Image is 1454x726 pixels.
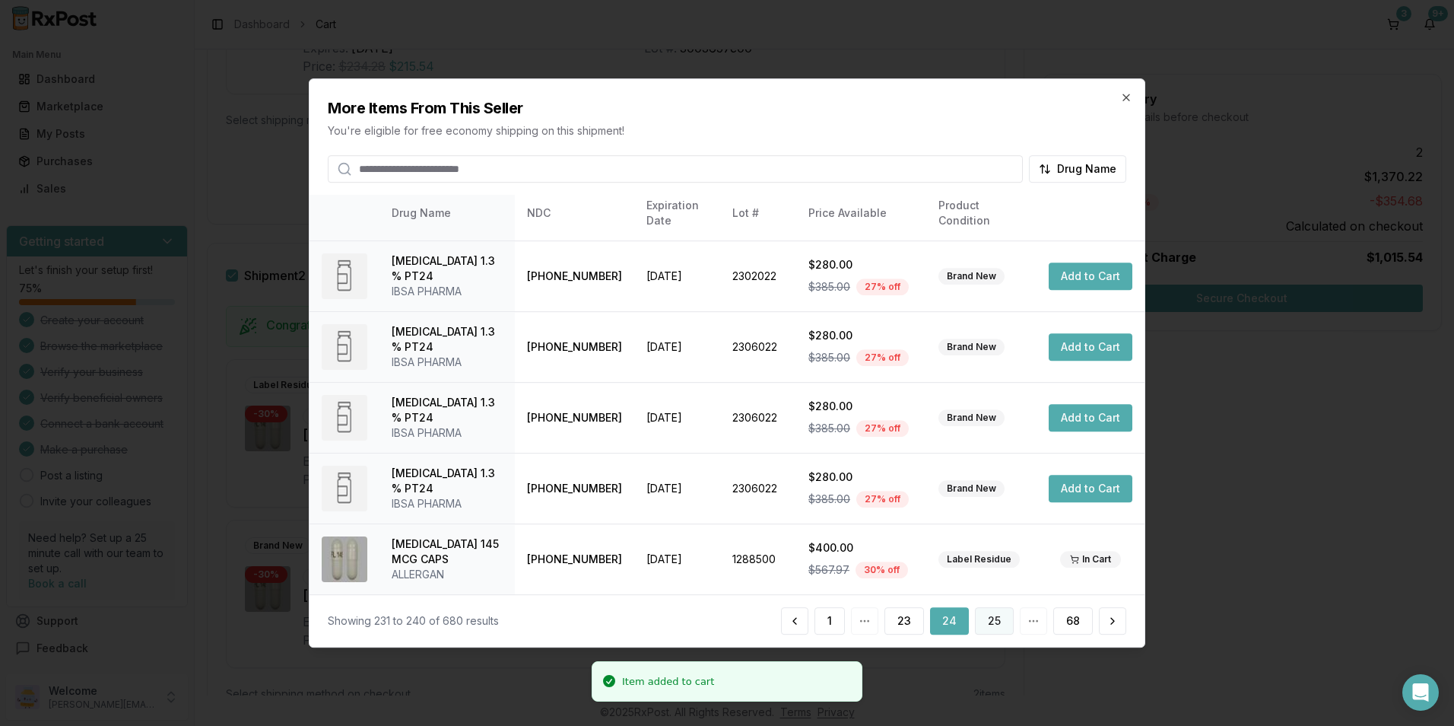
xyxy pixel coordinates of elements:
th: Drug Name [379,195,515,231]
th: Price Available [796,195,926,231]
div: [MEDICAL_DATA] 1.3 % PT24 [392,253,503,284]
td: [DATE] [634,382,720,453]
div: $280.00 [808,399,914,414]
div: $400.00 [808,540,914,556]
div: Brand New [938,268,1005,285]
div: 30 % off [856,562,908,578]
button: Add to Cart [1049,333,1132,361]
img: Licart 1.3 % PT24 [322,395,367,441]
div: [MEDICAL_DATA] 1.3 % PT24 [392,324,503,355]
div: IBSA PHARMA [392,425,503,441]
img: Licart 1.3 % PT24 [322,466,367,511]
td: [DATE] [634,240,720,311]
td: [DATE] [634,453,720,524]
th: Lot # [720,195,796,231]
div: Brand New [938,339,1005,355]
div: 27 % off [856,279,909,295]
td: 2302022 [720,240,796,311]
div: In Cart [1060,551,1121,568]
td: [PHONE_NUMBER] [515,311,634,382]
td: [PHONE_NUMBER] [515,382,634,453]
img: Licart 1.3 % PT24 [322,324,367,370]
div: 27 % off [856,420,909,437]
td: [DATE] [634,524,720,594]
div: ALLERGAN [392,567,503,582]
button: Add to Cart [1049,263,1132,290]
div: Brand New [938,409,1005,426]
td: [DATE] [634,311,720,382]
button: Add to Cart [1049,404,1132,431]
div: [MEDICAL_DATA] 1.3 % PT24 [392,395,503,425]
button: 68 [1053,607,1093,635]
div: Label Residue [938,551,1020,568]
button: 23 [884,607,924,635]
div: IBSA PHARMA [392,355,503,370]
h2: More Items From This Seller [328,97,1126,119]
td: [PHONE_NUMBER] [515,453,634,524]
span: $385.00 [808,279,850,295]
span: $385.00 [808,421,850,436]
td: [PHONE_NUMBER] [515,524,634,594]
div: 27 % off [856,491,909,508]
button: Add to Cart [1049,475,1132,502]
th: Product Condition [926,195,1037,231]
img: Linzess 145 MCG CAPS [322,537,367,582]
button: 25 [975,607,1014,635]
td: [PHONE_NUMBER] [515,240,634,311]
th: NDC [515,195,634,231]
div: 27 % off [856,349,909,366]
th: Expiration Date [634,195,720,231]
span: Drug Name [1057,161,1116,177]
div: [MEDICAL_DATA] 145 MCG CAPS [392,537,503,567]
span: $385.00 [808,350,850,365]
td: 2306022 [720,311,796,382]
div: [MEDICAL_DATA] 1.3 % PT24 [392,466,503,496]
td: 1288500 [720,524,796,594]
td: 2306022 [720,453,796,524]
span: $385.00 [808,492,850,507]
div: $280.00 [808,257,914,272]
button: 1 [814,607,845,635]
div: IBSA PHARMA [392,496,503,511]
td: 2306022 [720,382,796,453]
div: Brand New [938,480,1005,497]
button: 24 [930,607,969,635]
div: $280.00 [808,470,914,485]
div: $280.00 [808,328,914,343]
img: Licart 1.3 % PT24 [322,253,367,299]
div: Showing 231 to 240 of 680 results [328,613,499,629]
p: You're eligible for free economy shipping on this shipment! [328,123,1126,139]
div: IBSA PHARMA [392,284,503,299]
span: $567.97 [808,562,849,578]
button: Drug Name [1029,155,1126,183]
